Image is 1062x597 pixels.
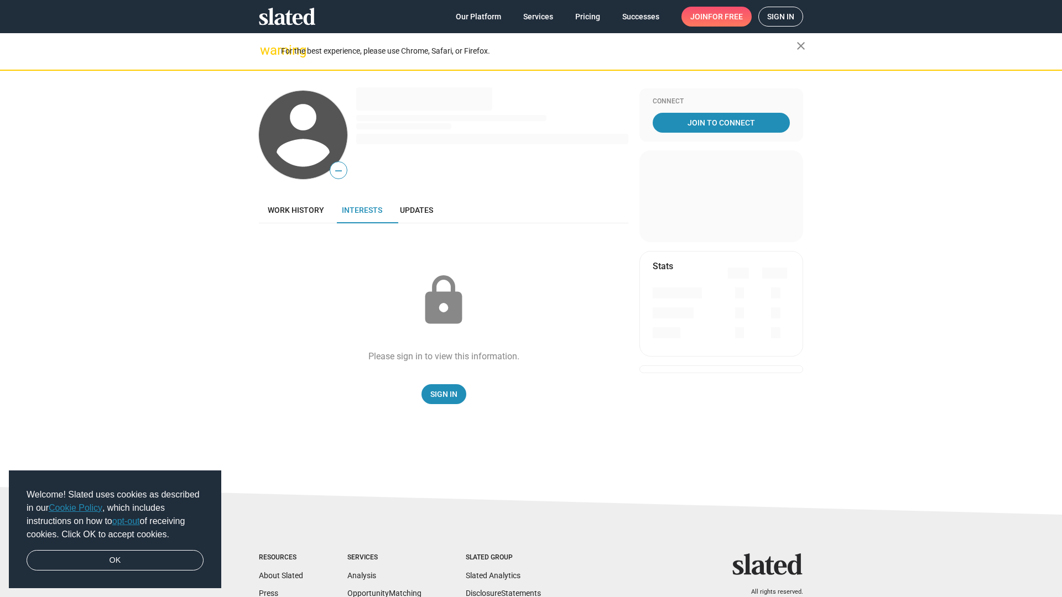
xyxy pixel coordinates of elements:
a: Sign in [758,7,803,27]
span: Join To Connect [655,113,788,133]
div: Please sign in to view this information. [368,350,519,362]
a: About Slated [259,571,303,580]
span: Services [523,7,553,27]
a: Sign In [421,384,466,404]
a: Work history [259,197,333,223]
span: Join [690,7,743,27]
a: Joinfor free [681,7,752,27]
mat-icon: close [794,39,808,53]
span: Interests [342,206,382,214]
a: Cookie Policy [49,503,102,512]
a: Updates [391,197,442,223]
span: Work history [268,206,324,214]
span: Successes [622,7,659,27]
a: Services [514,7,562,27]
div: cookieconsent [9,470,221,589]
div: Slated Group [466,553,541,562]
div: For the best experience, please use Chrome, Safari, or Firefox. [281,44,796,59]
a: Slated Analytics [466,571,520,580]
span: Sign in [767,7,794,26]
span: Welcome! Slated uses cookies as described in our , which includes instructions on how to of recei... [27,488,204,541]
span: Our Platform [456,7,501,27]
span: Pricing [575,7,600,27]
a: opt-out [112,516,140,526]
a: Successes [613,7,668,27]
a: Interests [333,197,391,223]
span: Sign In [430,384,457,404]
mat-card-title: Stats [653,260,673,272]
a: Analysis [347,571,376,580]
span: for free [708,7,743,27]
mat-icon: warning [260,44,273,57]
div: Resources [259,553,303,562]
a: Join To Connect [653,113,790,133]
div: Services [347,553,421,562]
span: — [330,164,347,178]
a: dismiss cookie message [27,550,204,571]
div: Connect [653,97,790,106]
span: Updates [400,206,433,214]
mat-icon: lock [416,273,471,328]
a: Our Platform [447,7,510,27]
a: Pricing [566,7,609,27]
